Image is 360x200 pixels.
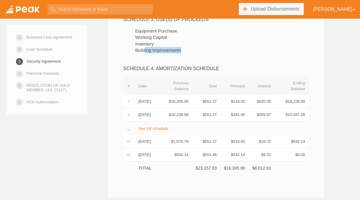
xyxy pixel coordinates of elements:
td: $542.14 [155,148,192,161]
td: 1 [123,95,135,108]
td: $435.05 [249,95,275,108]
th: # [123,77,135,95]
td: $15,947.28 [275,108,309,121]
li: Building Improvements [135,47,309,53]
td: $551.37 [192,135,220,148]
td: [DATE] [135,135,155,148]
a: Security Agreement [26,56,60,67]
th: Total [192,77,220,95]
td: $6,812.63 [249,161,275,175]
td: TOTAL [135,161,155,175]
a: Loan Schedule [26,44,53,55]
th: Previous Balance [155,77,192,95]
td: 41 [123,135,135,148]
td: 42 [123,148,135,161]
div: SCHEDULE 3: USE(S) OF PROCEEDS [123,16,309,23]
td: $551.46 [192,148,220,161]
a: ACH Authorization [26,97,58,107]
td: $1,076.79 [155,135,192,148]
li: Equipment Purchase [135,28,309,34]
td: $16,228.68 [155,108,192,121]
input: Search borrowers or loans [48,4,153,14]
th: Principal [220,77,249,95]
td: 2 [123,108,135,121]
td: $116.32 [220,95,249,108]
td: $16,345.00 [220,161,249,175]
a: See full schedule [138,126,168,131]
td: $551.37 [192,108,220,121]
td: $542.14 [220,148,249,161]
td: $9.32 [249,148,275,161]
td: $16,345.00 [155,95,192,108]
td: $16,228.68 [275,95,309,108]
li: Working Capital [135,34,309,40]
th: Date [135,77,155,95]
li: Inventory [135,41,309,47]
td: [DATE] [135,148,155,161]
td: ... [123,121,135,135]
td: $16.72 [249,135,275,148]
td: $551.37 [192,95,220,108]
td: $534.65 [220,135,249,148]
td: $542.14 [275,135,309,148]
a: Personal Guaranty [26,68,59,79]
th: Ending Balance [275,77,309,95]
td: $281.40 [220,108,249,121]
td: $0.00 [275,148,309,161]
td: $269.97 [249,108,275,121]
a: Upload Disbursements [239,3,304,15]
th: Interest [249,77,275,95]
td: [DATE] [135,108,155,121]
a: RESOLUTION OF SOLE MEMBER, LLC (“LLC”) [26,80,78,95]
td: [DATE] [135,95,155,108]
div: SCHEDULE 4: AMORTIZATION SCHEDULE [123,65,309,72]
a: Business Loan Agreement [26,32,72,42]
td: $23,157.63 [192,161,220,175]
